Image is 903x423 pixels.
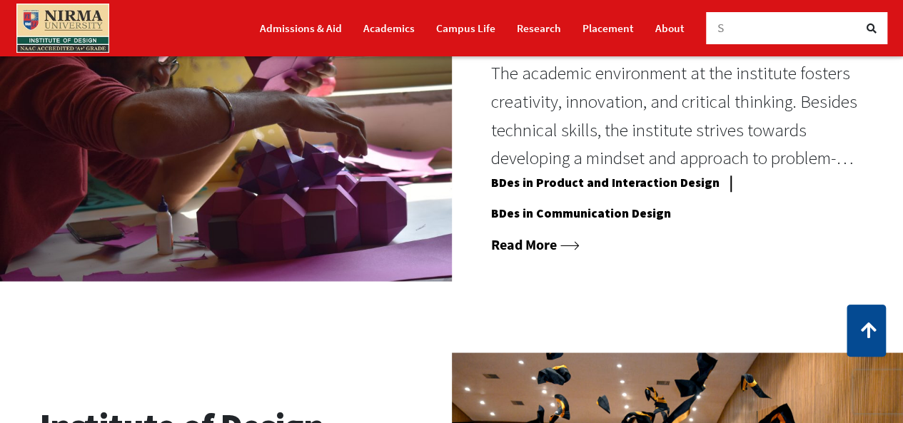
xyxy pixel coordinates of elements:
a: About [655,16,685,41]
span: S [717,20,725,36]
a: Campus Life [436,16,495,41]
img: main_logo [16,4,109,53]
a: BDes in Product and Interaction Design [491,175,720,196]
p: The academic environment at the institute fosters creativity, innovation, and critical thinking. ... [491,59,864,173]
a: Placement [582,16,634,41]
a: BDes in Communication Design [491,205,671,226]
a: Research [517,16,561,41]
a: Read More [491,235,580,253]
a: Admissions & Aid [260,16,342,41]
a: Academics [363,16,415,41]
